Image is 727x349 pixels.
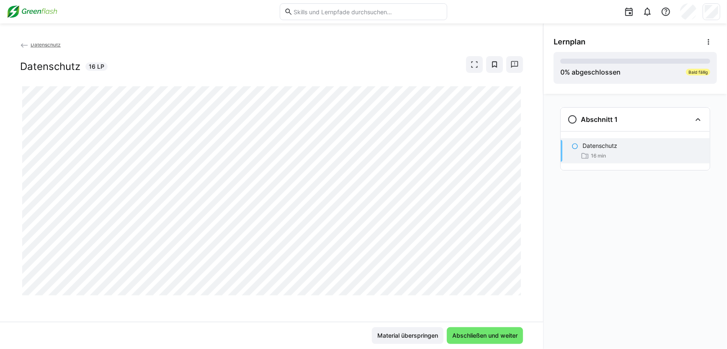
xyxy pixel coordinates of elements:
span: 0 [560,68,565,76]
h2: Datenschutz [20,60,80,73]
span: 16 LP [89,62,104,71]
span: 16 min [591,153,606,159]
div: % abgeschlossen [560,67,621,77]
button: Abschließen und weiter [447,327,523,344]
span: Lernplan [554,37,585,47]
p: Datenschutz [583,142,617,150]
div: Bald fällig [686,69,710,75]
span: Material überspringen [376,331,439,340]
button: Material überspringen [372,327,443,344]
a: Datenschutz [20,41,61,48]
h3: Abschnitt 1 [581,115,618,124]
span: Abschließen und weiter [451,331,519,340]
input: Skills und Lernpfade durchsuchen… [293,8,443,16]
span: Datenschutz [31,41,61,48]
